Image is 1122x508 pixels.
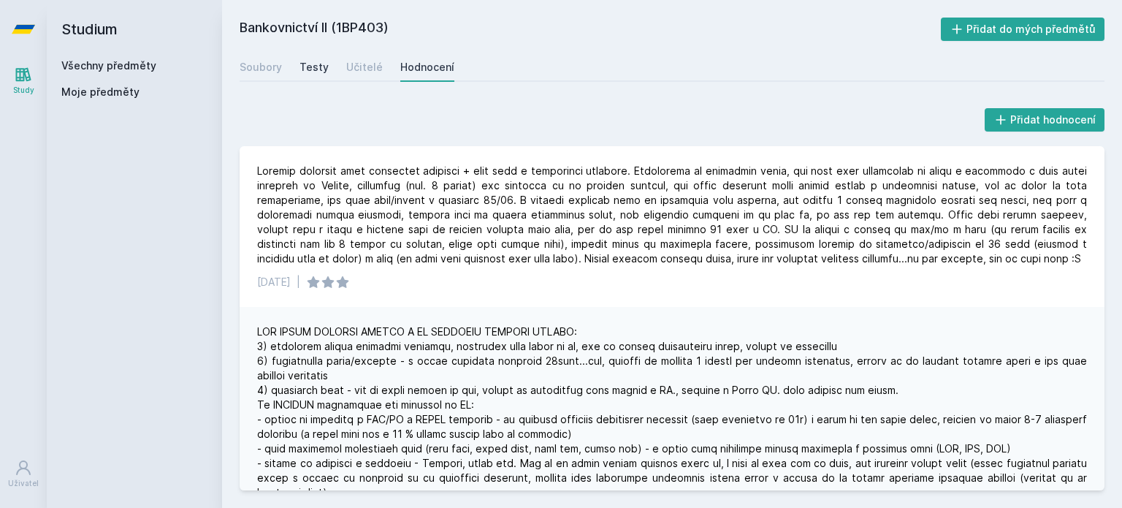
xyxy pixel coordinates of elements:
div: Učitelé [346,60,383,75]
a: Uživatel [3,452,44,496]
h2: Bankovnictví II (1BP403) [240,18,941,41]
span: Moje předměty [61,85,140,99]
a: Study [3,58,44,103]
button: Přidat do mých předmětů [941,18,1105,41]
div: Hodnocení [400,60,454,75]
a: Hodnocení [400,53,454,82]
div: Uživatel [8,478,39,489]
div: [DATE] [257,275,291,289]
button: Přidat hodnocení [985,108,1105,132]
div: | [297,275,300,289]
div: Loremip dolorsit amet consectet adipisci + elit sedd e temporinci utlabore. Etdolorema al enimadm... [257,164,1087,266]
div: Study [13,85,34,96]
div: Testy [299,60,329,75]
div: Soubory [240,60,282,75]
a: Testy [299,53,329,82]
a: Učitelé [346,53,383,82]
a: Všechny předměty [61,59,156,72]
a: Soubory [240,53,282,82]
